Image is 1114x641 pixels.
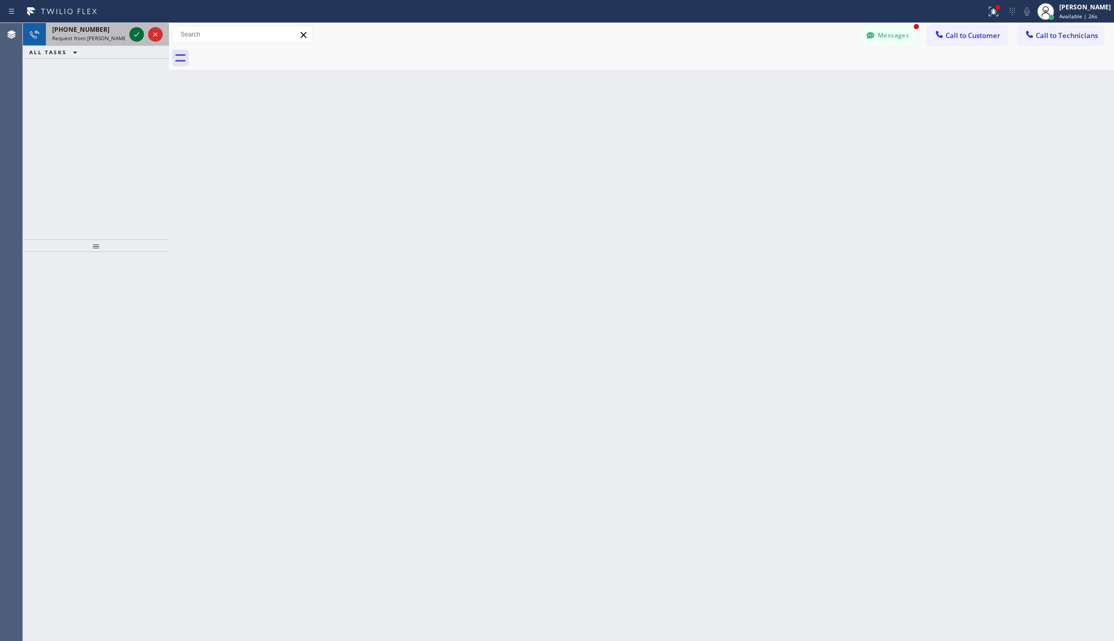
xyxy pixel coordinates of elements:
button: Messages [859,26,917,45]
span: Available | 26s [1059,13,1097,20]
div: [PERSON_NAME] [1059,3,1111,11]
button: Call to Technicians [1018,26,1104,45]
button: Call to Customer [927,26,1007,45]
button: ALL TASKS [23,46,88,58]
span: Request from [PERSON_NAME] [PERSON_NAME] (direct) [52,34,189,42]
input: Search [173,26,312,43]
span: Call to Technicians [1036,31,1098,40]
button: Mute [1020,4,1034,19]
span: [PHONE_NUMBER] [52,25,110,34]
span: Call to Customer [946,31,1000,40]
span: ALL TASKS [29,49,67,56]
button: Reject [148,27,163,42]
button: Accept [129,27,144,42]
